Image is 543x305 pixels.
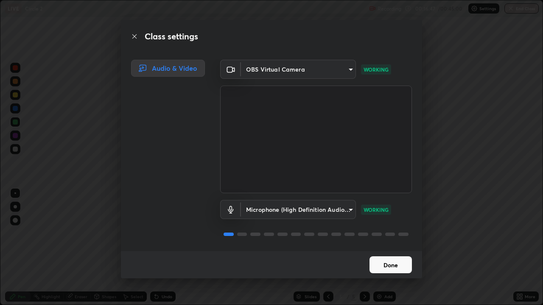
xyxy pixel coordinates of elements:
div: OBS Virtual Camera [241,200,356,219]
button: Done [369,256,412,273]
h2: Class settings [145,30,198,43]
div: OBS Virtual Camera [241,60,356,79]
p: WORKING [364,66,389,73]
div: Audio & Video [131,60,205,77]
p: WORKING [364,206,389,213]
